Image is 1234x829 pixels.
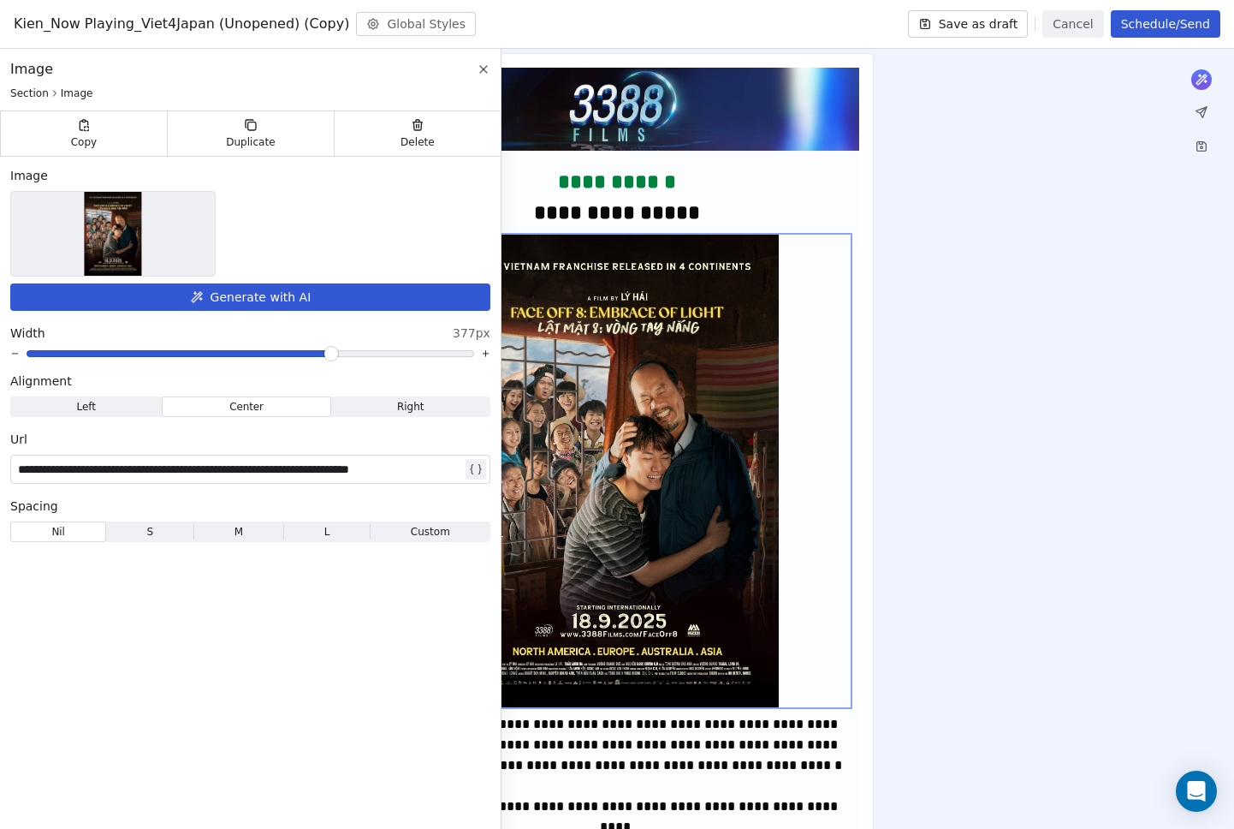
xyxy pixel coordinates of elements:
[411,524,450,540] span: Custom
[146,524,153,540] span: S
[10,86,49,100] span: Section
[1111,10,1220,38] button: Schedule/Send
[10,498,58,515] span: Spacing
[453,325,490,342] span: 377px
[10,167,48,184] span: Image
[76,399,96,414] span: Left
[61,86,93,100] span: Image
[226,135,275,149] span: Duplicate
[71,135,98,149] span: Copy
[14,14,349,34] span: Kien_Now Playing_Viet4Japan (Unopened) (Copy)
[84,192,141,276] img: Selected image
[10,59,53,80] span: Image
[324,524,330,540] span: L
[356,12,476,36] button: Global Styles
[10,373,72,390] span: Alignment
[908,10,1029,38] button: Save as draft
[1176,771,1217,812] div: Open Intercom Messenger
[10,431,27,448] span: Url
[397,399,424,414] span: Right
[10,325,45,342] span: Width
[10,283,490,311] button: Generate with AI
[1042,10,1103,38] button: Cancel
[234,524,243,540] span: M
[400,135,435,149] span: Delete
